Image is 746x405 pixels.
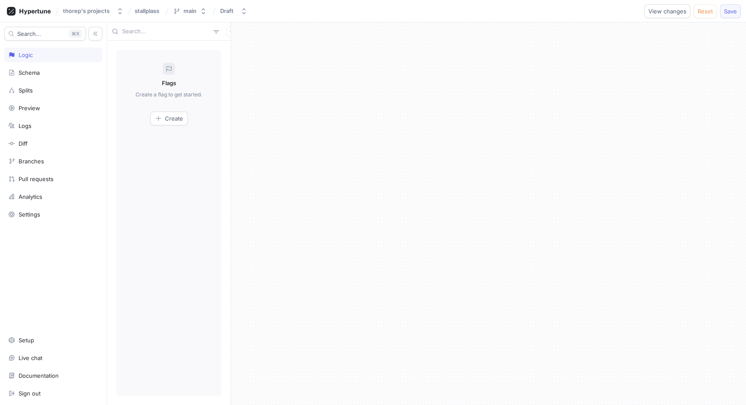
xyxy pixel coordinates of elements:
[162,79,176,88] p: Flags
[183,7,196,15] div: main
[19,372,59,379] div: Documentation
[60,4,127,18] button: thorep's projects
[17,31,41,36] span: Search...
[720,4,741,18] button: Save
[648,9,686,14] span: View changes
[19,122,32,129] div: Logs
[170,4,210,18] button: main
[136,91,202,99] p: Create a flag to get started.
[19,158,44,165] div: Branches
[63,7,110,15] div: thorep's projects
[19,87,33,94] div: Splits
[19,105,40,112] div: Preview
[69,29,82,38] div: K
[19,211,40,218] div: Settings
[19,354,42,361] div: Live chat
[694,4,717,18] button: Reset
[122,27,210,36] input: Search...
[724,9,737,14] span: Save
[150,112,188,125] button: Create
[19,390,41,397] div: Sign out
[19,175,54,182] div: Pull requests
[19,51,33,58] div: Logic
[4,368,102,383] a: Documentation
[19,337,34,344] div: Setup
[4,27,86,41] button: Search...K
[165,116,183,121] span: Create
[19,140,28,147] div: Diff
[135,8,159,14] span: stallplass
[645,4,690,18] button: View changes
[19,193,42,200] div: Analytics
[220,7,234,15] div: Draft
[19,69,40,76] div: Schema
[217,4,251,18] button: Draft
[698,9,713,14] span: Reset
